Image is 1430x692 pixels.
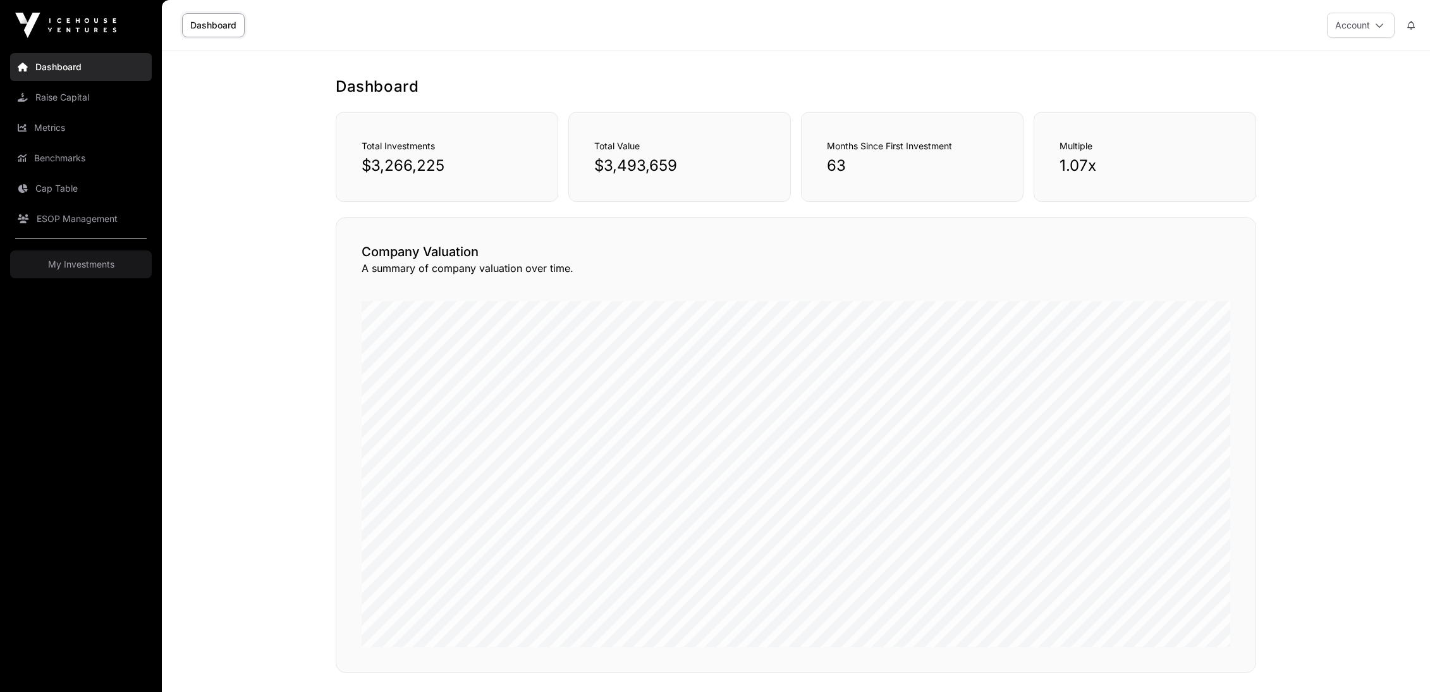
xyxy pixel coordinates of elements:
[336,77,1256,97] h1: Dashboard
[10,114,152,142] a: Metrics
[827,140,952,151] span: Months Since First Investment
[594,156,765,176] p: $3,493,659
[182,13,245,37] a: Dashboard
[1327,13,1395,38] button: Account
[1060,156,1230,176] p: 1.07x
[1060,140,1092,151] span: Multiple
[362,261,1230,276] p: A summary of company valuation over time.
[15,13,116,38] img: Icehouse Ventures Logo
[10,250,152,278] a: My Investments
[362,243,1230,261] h2: Company Valuation
[362,156,532,176] p: $3,266,225
[362,140,435,151] span: Total Investments
[10,144,152,172] a: Benchmarks
[827,156,998,176] p: 63
[10,53,152,81] a: Dashboard
[10,175,152,202] a: Cap Table
[1367,631,1430,692] iframe: Chat Widget
[10,205,152,233] a: ESOP Management
[594,140,640,151] span: Total Value
[10,83,152,111] a: Raise Capital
